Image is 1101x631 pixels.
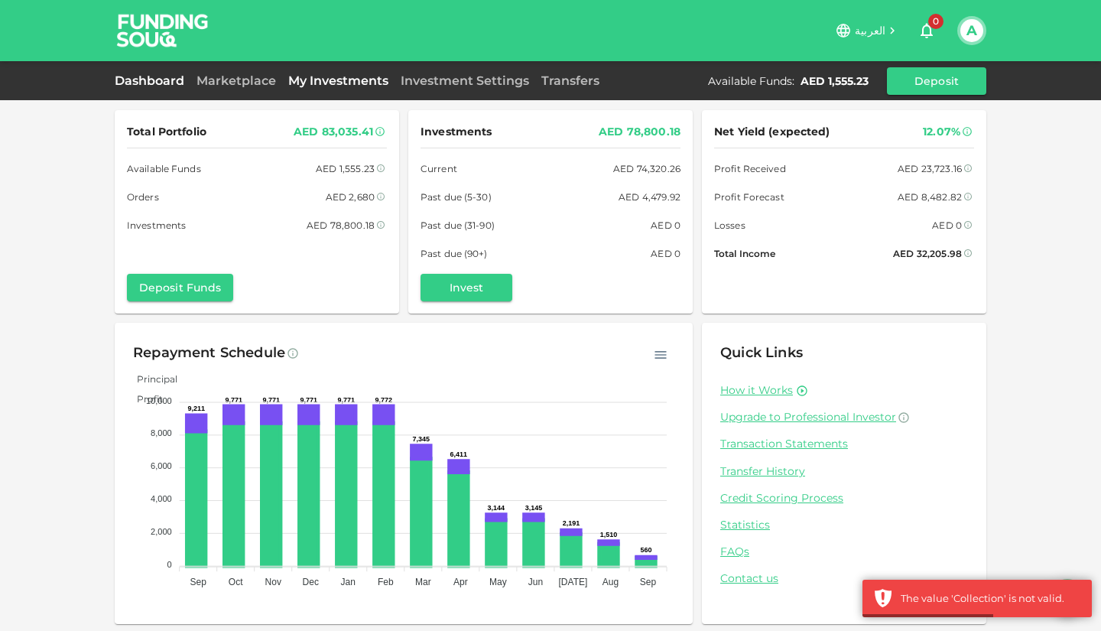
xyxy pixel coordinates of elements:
a: My Investments [282,73,395,88]
a: Investment Settings [395,73,535,88]
span: Profit Received [714,161,786,177]
div: AED 2,680 [326,189,375,205]
div: AED 0 [651,217,680,233]
span: Investments [127,217,186,233]
tspan: Sep [190,577,206,587]
tspan: Nov [265,577,281,587]
tspan: Mar [415,577,431,587]
button: A [960,19,983,42]
div: AED 0 [932,217,962,233]
a: Transfer History [720,464,968,479]
a: Contact us [720,571,968,586]
span: العربية [855,24,885,37]
a: Transfers [535,73,606,88]
span: Profit [125,393,163,405]
div: AED 83,035.41 [294,122,373,141]
a: Upgrade to Professional Investor [720,410,968,424]
div: AED 1,555.23 [801,73,869,89]
button: Invest [421,274,512,301]
span: Losses [714,217,745,233]
div: Available Funds : [708,73,794,89]
tspan: [DATE] [559,577,588,587]
span: Past due (90+) [421,246,488,262]
span: Orders [127,189,159,205]
span: Investments [421,122,492,141]
tspan: Sep [640,577,657,587]
tspan: 4,000 [151,494,172,503]
a: How it Works [720,383,793,398]
div: AED 0 [651,246,680,262]
tspan: Jun [528,577,543,587]
tspan: 8,000 [151,428,172,437]
div: AED 74,320.26 [613,161,680,177]
span: Current [421,161,457,177]
div: AED 8,482.82 [898,189,962,205]
tspan: 6,000 [151,461,172,470]
tspan: May [489,577,507,587]
tspan: 10,000 [146,396,172,405]
div: 12.07% [923,122,960,141]
span: Upgrade to Professional Investor [720,410,896,424]
tspan: Feb [378,577,394,587]
tspan: Aug [602,577,619,587]
tspan: Jan [341,577,356,587]
a: Statistics [720,518,968,532]
a: Dashboard [115,73,190,88]
span: Past due (5-30) [421,189,492,205]
a: Marketplace [190,73,282,88]
span: Principal [125,373,177,385]
button: 0 [911,15,942,46]
div: Repayment Schedule [133,341,285,366]
div: AED 32,205.98 [893,246,962,262]
tspan: Dec [303,577,319,587]
a: Credit Scoring Process [720,491,968,506]
div: AED 1,555.23 [316,161,375,177]
div: AED 4,479.92 [619,189,680,205]
a: FAQs [720,545,968,559]
tspan: Oct [229,577,243,587]
span: Total Portfolio [127,122,206,141]
tspan: 0 [167,560,172,569]
tspan: 2,000 [151,527,172,536]
div: AED 23,723.16 [898,161,962,177]
tspan: Apr [453,577,468,587]
span: 0 [928,14,943,29]
div: AED 78,800.18 [307,217,375,233]
span: Available Funds [127,161,201,177]
span: Profit Forecast [714,189,784,205]
span: Past due (31-90) [421,217,495,233]
span: Quick Links [720,344,803,361]
div: The value 'Collection' is not valid. [901,591,1080,607]
button: Deposit Funds [127,274,233,301]
button: Deposit [887,67,986,95]
div: AED 78,800.18 [599,122,680,141]
span: Net Yield (expected) [714,122,830,141]
span: Total Income [714,246,775,262]
a: Transaction Statements [720,437,968,451]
